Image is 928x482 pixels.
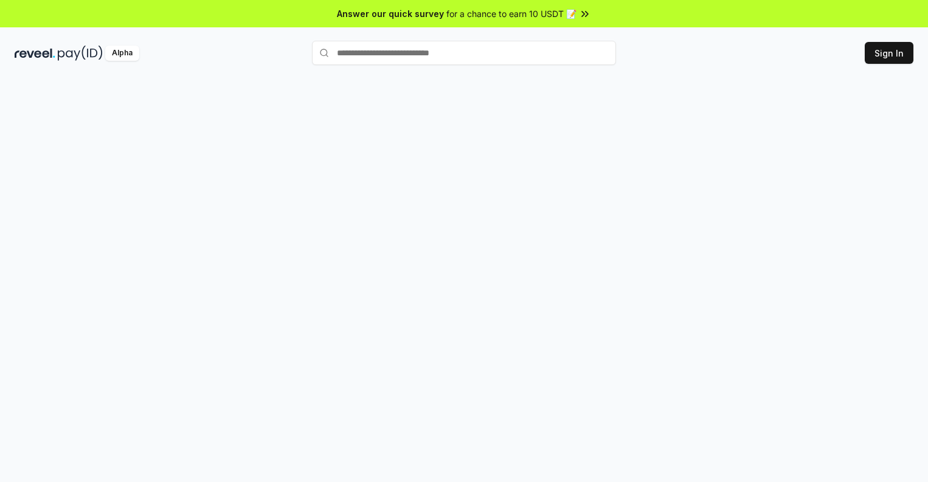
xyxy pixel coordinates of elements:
[105,46,139,61] div: Alpha
[58,46,103,61] img: pay_id
[446,7,577,20] span: for a chance to earn 10 USDT 📝
[15,46,55,61] img: reveel_dark
[865,42,913,64] button: Sign In
[337,7,444,20] span: Answer our quick survey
